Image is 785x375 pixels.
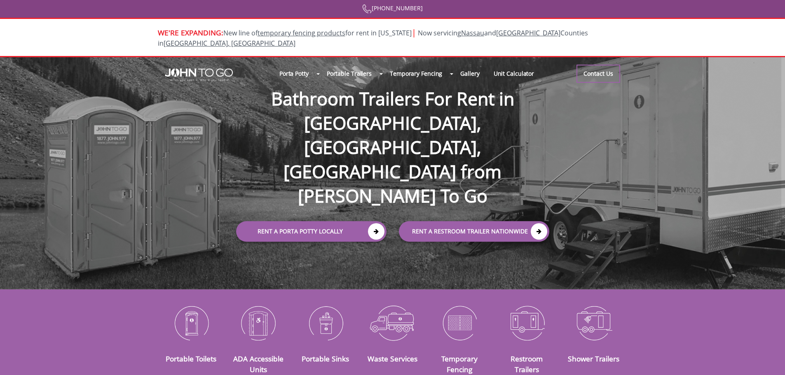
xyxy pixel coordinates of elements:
[228,60,558,208] h1: Bathroom Trailers For Rent in [GEOGRAPHIC_DATA], [GEOGRAPHIC_DATA], [GEOGRAPHIC_DATA] from [PERSO...
[568,354,619,363] a: Shower Trailers
[272,65,316,82] a: Porta Potty
[461,28,484,37] a: Nassau
[432,301,487,344] img: Temporary-Fencing-cion_N.png
[258,28,345,37] a: temporary fencing products
[752,342,785,375] button: Live Chat
[320,65,379,82] a: Portable Trailers
[362,4,423,12] a: [PHONE_NUMBER]
[365,301,420,344] img: Waste-Services-icon_N.png
[412,27,416,38] span: |
[236,221,387,242] a: Rent a Porta Potty Locally
[499,301,554,344] img: Restroom-Trailers-icon_N.png
[511,354,543,374] a: Restroom Trailers
[231,301,286,344] img: ADA-Accessible-Units-icon_N.png
[576,65,620,83] a: Contact Us
[567,301,621,344] img: Shower-Trailers-icon_N.png
[164,301,219,344] img: Portable-Toilets-icon_N.png
[399,221,549,242] a: rent a RESTROOM TRAILER Nationwide
[453,65,486,82] a: Gallery
[158,28,588,48] span: New line of for rent in [US_STATE]
[165,68,233,82] img: JOHN to go
[441,354,478,374] a: Temporary Fencing
[368,354,417,363] a: Waste Services
[298,301,353,344] img: Portable-Sinks-icon_N.png
[487,65,541,82] a: Unit Calculator
[302,354,349,363] a: Portable Sinks
[233,354,284,374] a: ADA Accessible Units
[166,354,216,363] a: Portable Toilets
[158,28,588,48] span: Now servicing and Counties in
[158,28,223,37] span: WE'RE EXPANDING:
[383,65,449,82] a: Temporary Fencing
[164,39,295,48] a: [GEOGRAPHIC_DATA], [GEOGRAPHIC_DATA]
[496,28,560,37] a: [GEOGRAPHIC_DATA]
